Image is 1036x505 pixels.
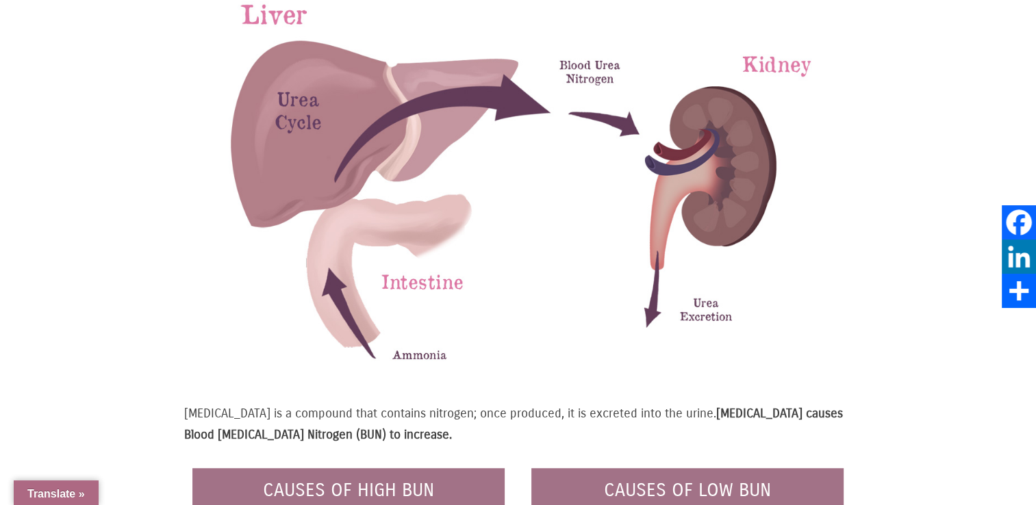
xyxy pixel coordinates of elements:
[184,403,852,445] p: [MEDICAL_DATA] is a compound that contains nitrogen; once produced, it is excreted into the urine.
[27,488,85,500] span: Translate »
[1002,239,1036,274] a: LinkedIn
[1002,205,1036,239] a: Facebook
